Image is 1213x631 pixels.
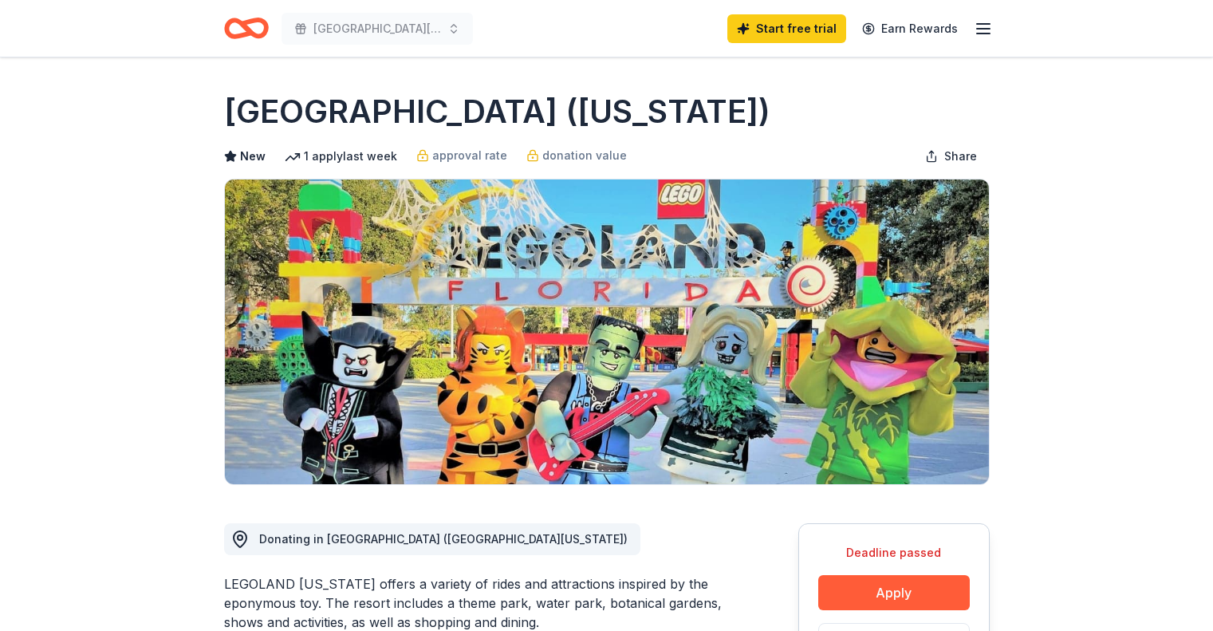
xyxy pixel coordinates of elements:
a: Earn Rewards [853,14,967,43]
span: New [240,147,266,166]
span: Donating in [GEOGRAPHIC_DATA] ([GEOGRAPHIC_DATA][US_STATE]) [259,532,628,546]
a: donation value [526,146,627,165]
span: donation value [542,146,627,165]
div: 1 apply last week [285,147,397,166]
span: approval rate [432,146,507,165]
button: Share [912,140,990,172]
button: Apply [818,575,970,610]
a: Home [224,10,269,47]
div: Deadline passed [818,543,970,562]
h1: [GEOGRAPHIC_DATA] ([US_STATE]) [224,89,770,134]
a: approval rate [416,146,507,165]
a: Start free trial [727,14,846,43]
img: Image for LEGOLAND Resort (Florida) [225,179,989,484]
span: [GEOGRAPHIC_DATA][PERSON_NAME] [DATE] [313,19,441,38]
span: Share [944,147,977,166]
button: [GEOGRAPHIC_DATA][PERSON_NAME] [DATE] [282,13,473,45]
